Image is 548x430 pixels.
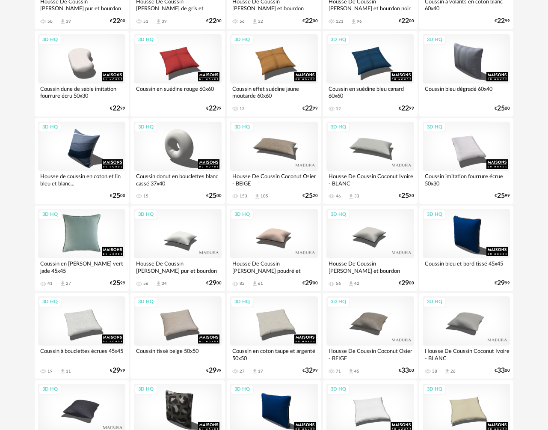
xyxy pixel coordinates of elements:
[231,209,254,220] div: 3D HQ
[110,281,125,286] div: € 99
[495,106,510,111] div: € 00
[227,31,321,116] a: 3D HQ Coussin effet suédine jaune moutarde 60x60 12 €2299
[423,84,510,101] div: Coussin bleu dégradé 60x40
[206,281,222,286] div: € 00
[134,171,222,188] div: Coussin donut en bouclettes blanc cassé 37x40
[206,368,222,373] div: € 99
[110,193,125,199] div: € 00
[39,384,62,395] div: 3D HQ
[134,84,222,101] div: Coussin en suédine rouge 60x60
[66,369,71,374] div: 11
[419,31,514,116] a: 3D HQ Coussin bleu dégradé 60x40 €2500
[113,368,120,373] span: 29
[254,193,261,200] span: Download icon
[113,281,120,286] span: 25
[497,368,505,373] span: 33
[110,368,125,373] div: € 99
[38,346,126,363] div: Coussin à bouclettes écrues 45x45
[432,369,437,374] div: 38
[35,293,129,379] a: 3D HQ Coussin à bouclettes écrues 45x45 19 Download icon 11 €2999
[354,194,359,199] div: 33
[134,297,157,308] div: 3D HQ
[323,206,418,291] a: 3D HQ Housse De Coussin [PERSON_NAME] et bourdon noir... 56 Download icon 42 €2900
[38,84,126,101] div: Coussin dune de sable imitation fourrure écru 50x30
[305,106,313,111] span: 22
[423,122,446,133] div: 3D HQ
[209,281,216,286] span: 29
[113,106,120,111] span: 22
[327,384,350,395] div: 3D HQ
[155,281,162,287] span: Download icon
[419,118,514,204] a: 3D HQ Coussin imitation fourrure écrue 50x30 €2599
[354,281,359,286] div: 42
[327,297,350,308] div: 3D HQ
[134,258,222,275] div: Housse De Coussin [PERSON_NAME] pur et bourdon noir...
[302,193,318,199] div: € 20
[134,122,157,133] div: 3D HQ
[423,346,510,363] div: Housse De Coussin Coconut Ivoire - BLANC
[348,193,354,200] span: Download icon
[227,206,321,291] a: 3D HQ Housse De Coussin [PERSON_NAME] poudré et bourdon... 82 Download icon 61 €2900
[497,193,505,199] span: 25
[444,368,450,374] span: Download icon
[155,18,162,25] span: Download icon
[495,193,510,199] div: € 99
[231,297,254,308] div: 3D HQ
[323,31,418,116] a: 3D HQ Coussin en suédine bleu canard 60x60 12 €2299
[113,18,120,24] span: 22
[134,35,157,45] div: 3D HQ
[38,171,126,188] div: Housse de coussin en coton et lin bleu et blanc...
[162,281,167,286] div: 34
[399,193,414,199] div: € 20
[113,193,120,199] span: 25
[336,281,341,286] div: 56
[323,118,418,204] a: 3D HQ Housse De Coussin Coconut Ivoire - BLANC 46 Download icon 33 €2520
[162,19,167,24] div: 39
[209,18,216,24] span: 22
[302,18,318,24] div: € 00
[419,206,514,291] a: 3D HQ Coussin bleu et bord tissé 45x45 €2999
[47,369,53,374] div: 19
[110,18,125,24] div: € 00
[252,368,258,374] span: Download icon
[302,281,318,286] div: € 00
[497,281,505,286] span: 29
[240,281,245,286] div: 82
[327,35,350,45] div: 3D HQ
[497,106,505,111] span: 25
[209,106,216,111] span: 22
[143,194,148,199] div: 15
[305,18,313,24] span: 22
[231,35,254,45] div: 3D HQ
[209,368,216,373] span: 29
[252,18,258,25] span: Download icon
[423,258,510,275] div: Coussin bleu et bord tissé 45x45
[401,106,409,111] span: 22
[230,258,318,275] div: Housse De Coussin [PERSON_NAME] poudré et bourdon...
[423,35,446,45] div: 3D HQ
[130,293,225,379] a: 3D HQ Coussin tissé beige 50x50 €2999
[305,368,313,373] span: 32
[495,18,510,24] div: € 99
[401,368,409,373] span: 33
[495,281,510,286] div: € 99
[258,369,263,374] div: 17
[240,106,245,111] div: 12
[357,19,362,24] div: 96
[134,209,157,220] div: 3D HQ
[450,369,456,374] div: 26
[423,209,446,220] div: 3D HQ
[258,19,263,24] div: 32
[326,258,414,275] div: Housse De Coussin [PERSON_NAME] et bourdon noir...
[323,293,418,379] a: 3D HQ Housse De Coussin Coconut Osier - BEIGE 71 Download icon 45 €3300
[47,19,53,24] div: 50
[401,193,409,199] span: 25
[240,194,247,199] div: 153
[336,369,341,374] div: 71
[206,106,222,111] div: € 99
[39,35,62,45] div: 3D HQ
[206,193,222,199] div: € 00
[419,293,514,379] a: 3D HQ Housse De Coussin Coconut Ivoire - BLANC 38 Download icon 26 €3300
[423,297,446,308] div: 3D HQ
[240,19,245,24] div: 56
